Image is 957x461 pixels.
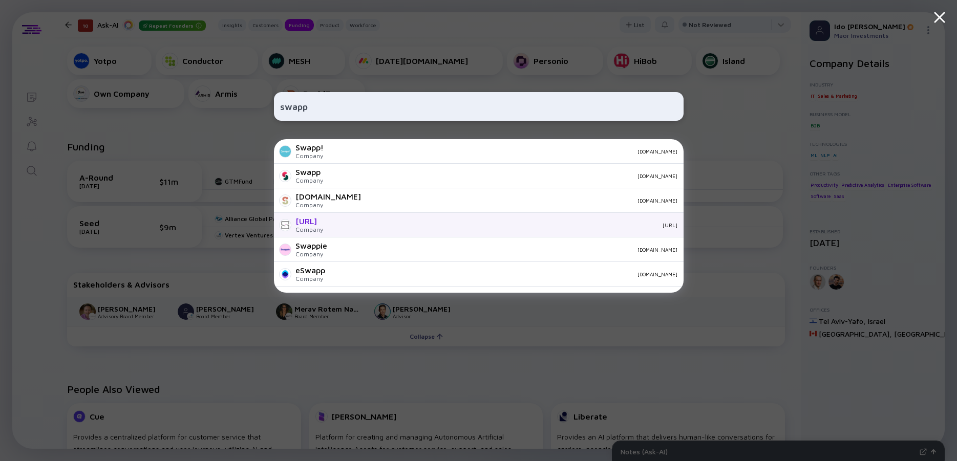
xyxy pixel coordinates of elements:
[295,241,327,250] div: Swappie
[335,247,677,253] div: [DOMAIN_NAME]
[295,143,324,152] div: Swapp!
[369,197,677,204] div: [DOMAIN_NAME]
[331,222,677,228] div: [URL]
[295,201,361,209] div: Company
[295,216,323,226] div: [URL]
[295,177,323,184] div: Company
[295,290,323,299] div: Swapin
[295,167,323,177] div: Swapp
[333,271,677,277] div: [DOMAIN_NAME]
[295,266,325,275] div: eSwapp
[332,148,677,155] div: [DOMAIN_NAME]
[295,152,324,160] div: Company
[295,275,325,282] div: Company
[295,226,323,233] div: Company
[295,192,361,201] div: [DOMAIN_NAME]
[280,97,677,116] input: Search Company or Investor...
[295,250,327,258] div: Company
[331,173,677,179] div: [DOMAIN_NAME]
